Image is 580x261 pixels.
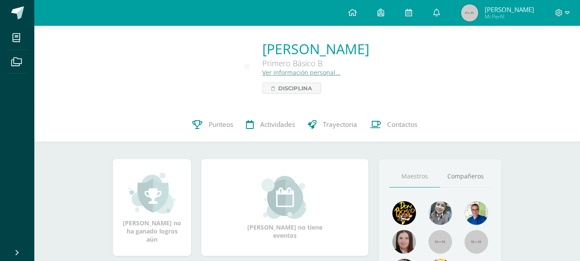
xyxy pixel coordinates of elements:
[428,230,452,254] img: 55x55
[262,83,321,94] a: Disciplina
[209,120,233,129] span: Punteos
[240,107,301,142] a: Actividades
[428,201,452,225] img: 45bd7986b8947ad7e5894cbc9b781108.png
[262,40,369,58] a: [PERSON_NAME]
[278,83,312,93] span: Disciplina
[262,68,340,77] a: Ver información personal...
[440,166,491,187] a: Compañeros
[387,120,417,129] span: Contactos
[465,230,488,254] img: 55x55
[485,13,534,20] span: Mi Perfil
[261,176,308,219] img: event_small.png
[392,201,416,225] img: 29fc2a48271e3f3676cb2cb292ff2552.png
[392,230,416,254] img: 67c3d6f6ad1c930a517675cdc903f95f.png
[301,107,364,142] a: Trayectoria
[323,120,357,129] span: Trayectoria
[121,172,182,243] div: [PERSON_NAME] no ha ganado logros aún
[461,4,478,21] img: 45x45
[364,107,424,142] a: Contactos
[389,166,440,187] a: Maestros
[465,201,488,225] img: 10741f48bcca31577cbcd80b61dad2f3.png
[260,120,295,129] span: Actividades
[186,107,240,142] a: Punteos
[485,5,534,14] span: [PERSON_NAME]
[262,58,369,68] div: Primero Básico B
[242,176,328,240] div: [PERSON_NAME] no tiene eventos
[129,172,176,215] img: achievement_small.png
